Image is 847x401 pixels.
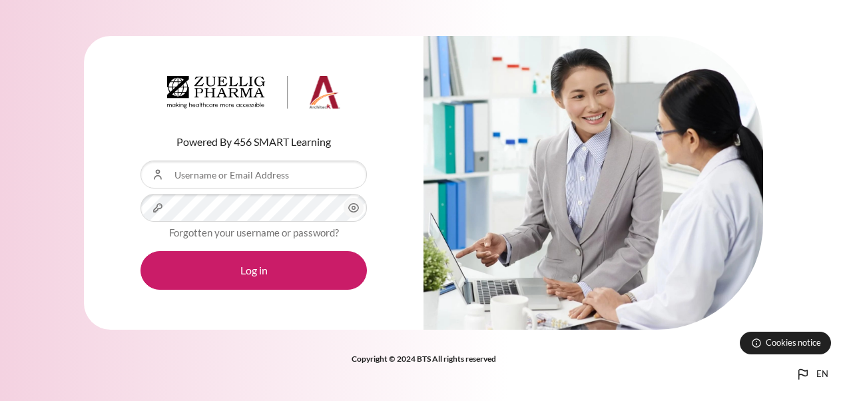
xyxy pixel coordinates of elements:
strong: Copyright © 2024 BTS All rights reserved [352,354,496,364]
span: en [816,368,828,381]
img: Architeck [167,76,340,109]
a: Forgotten your username or password? [169,226,339,238]
p: Powered By 456 SMART Learning [141,134,367,150]
button: Cookies notice [740,332,831,354]
input: Username or Email Address [141,161,367,189]
span: Cookies notice [766,336,821,349]
button: Log in [141,251,367,290]
button: Languages [790,361,834,388]
a: Architeck [167,76,340,115]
